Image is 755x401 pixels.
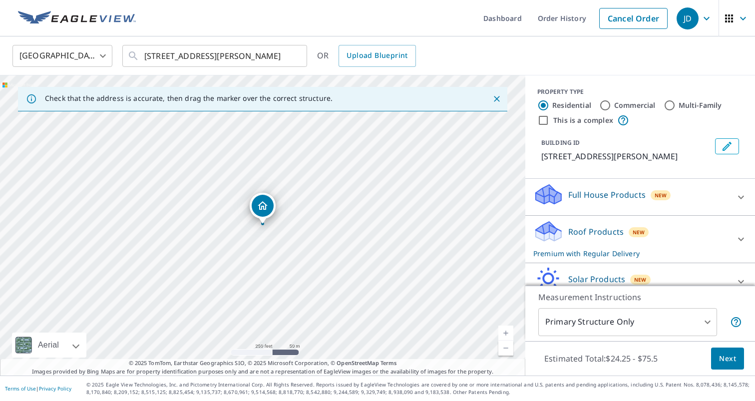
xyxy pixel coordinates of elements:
[12,333,86,358] div: Aerial
[541,138,580,147] p: BUILDING ID
[86,381,750,396] p: © 2025 Eagle View Technologies, Inc. and Pictometry International Corp. All Rights Reserved. Repo...
[5,386,71,392] p: |
[538,291,742,303] p: Measurement Instructions
[533,183,747,211] div: Full House ProductsNew
[711,348,744,370] button: Next
[129,359,397,368] span: © 2025 TomTom, Earthstar Geographics SIO, © 2025 Microsoft Corporation, ©
[5,385,36,392] a: Terms of Use
[568,226,624,238] p: Roof Products
[599,8,668,29] a: Cancel Order
[715,138,739,154] button: Edit building 1
[679,100,722,110] label: Multi-Family
[537,87,743,96] div: PROPERTY TYPE
[730,316,742,328] span: Your report will include only the primary structure on the property. For example, a detached gara...
[553,115,613,125] label: This is a complex
[39,385,71,392] a: Privacy Policy
[552,100,591,110] label: Residential
[655,191,667,199] span: New
[317,45,416,67] div: OR
[380,359,397,367] a: Terms
[144,42,287,70] input: Search by address or latitude-longitude
[18,11,136,26] img: EV Logo
[633,228,645,236] span: New
[45,94,333,103] p: Check that the address is accurate, then drag the marker over the correct structure.
[533,220,747,259] div: Roof ProductsNewPremium with Regular Delivery
[677,7,699,29] div: JD
[498,341,513,356] a: Current Level 17, Zoom Out
[541,150,711,162] p: [STREET_ADDRESS][PERSON_NAME]
[634,276,647,284] span: New
[719,353,736,365] span: Next
[533,267,747,296] div: Solar ProductsNew
[347,49,407,62] span: Upload Blueprint
[533,248,729,259] p: Premium with Regular Delivery
[498,326,513,341] a: Current Level 17, Zoom In
[614,100,656,110] label: Commercial
[35,333,62,358] div: Aerial
[536,348,666,370] p: Estimated Total: $24.25 - $75.5
[12,42,112,70] div: [GEOGRAPHIC_DATA]
[568,189,646,201] p: Full House Products
[250,193,276,224] div: Dropped pin, building 1, Residential property, 7711 Lorin Ave Sacramento, CA 95828
[568,273,625,285] p: Solar Products
[337,359,378,367] a: OpenStreetMap
[538,308,717,336] div: Primary Structure Only
[490,92,503,105] button: Close
[339,45,415,67] a: Upload Blueprint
